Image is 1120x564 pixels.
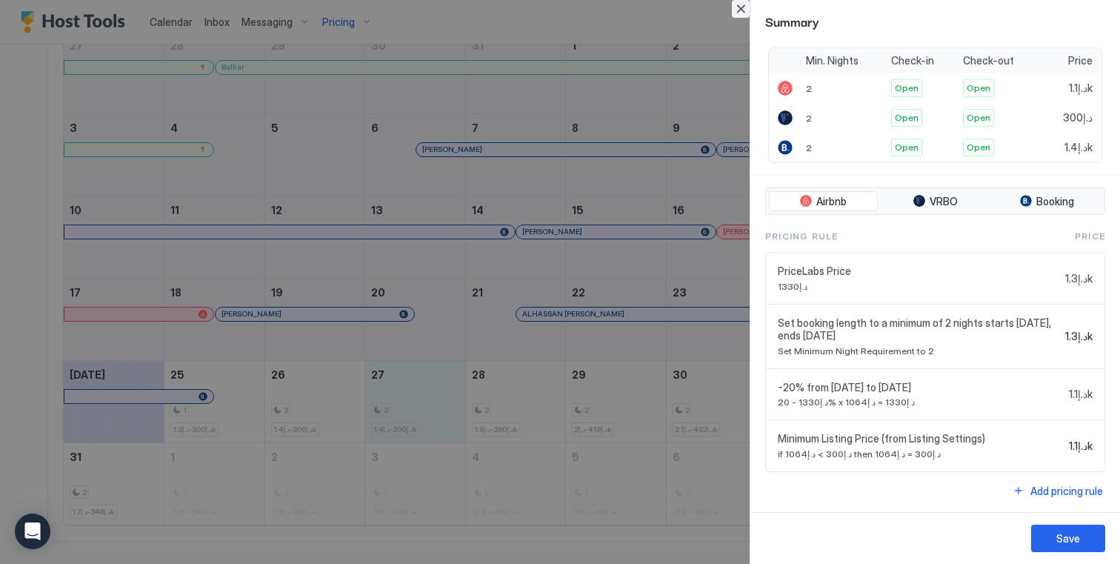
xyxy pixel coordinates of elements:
span: PriceLabs Price [778,265,1059,278]
div: Save [1056,531,1080,546]
span: -20% from [DATE] to [DATE] [778,381,1063,394]
span: VRBO [930,195,958,208]
span: Minimum Listing Price (from Listing Settings) [778,432,1063,445]
span: Price [1075,230,1105,243]
span: Pricing Rule [765,230,838,243]
span: د.إ1.3k [1065,272,1093,285]
span: Airbnb [816,195,847,208]
span: د.إ1.1k [1069,82,1093,95]
span: Check-out [963,54,1014,67]
span: Summary [765,12,1105,30]
button: Airbnb [769,191,878,212]
span: Min. Nights [806,54,859,67]
span: Open [895,141,919,154]
button: Booking [993,191,1101,212]
span: د.إ1.1k [1069,388,1093,401]
span: Booking [1036,195,1074,208]
span: د.إ1330 - 20% x د.إ1330 = د.إ1064 [778,397,1063,408]
span: Open [967,111,990,125]
span: Open [967,82,990,95]
button: Add pricing rule [1010,481,1105,501]
button: VRBO [881,191,990,212]
span: 2 [806,142,812,153]
span: if د.إ300 > د.إ1064 then د.إ300 = د.إ1064 [778,448,1063,460]
div: tab-group [765,188,1105,216]
span: د.إ1.3k [1065,330,1093,343]
span: Open [895,111,919,125]
div: Open Intercom Messenger [15,514,50,549]
span: 2 [806,113,812,124]
span: د.إ300 [1063,111,1093,125]
span: د.إ1.4k [1064,141,1093,154]
span: Open [895,82,919,95]
span: 2 [806,83,812,94]
span: د.إ1330 [778,281,1059,292]
span: Price [1068,54,1093,67]
span: Set Minimum Night Requirement to 2 [778,345,1059,356]
span: Set booking length to a minimum of 2 nights starts [DATE], ends [DATE] [778,316,1059,342]
span: Check-in [891,54,934,67]
div: Add pricing rule [1030,483,1103,499]
button: Save [1031,525,1105,552]
span: د.إ1.1k [1069,439,1093,453]
span: Open [967,141,990,154]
